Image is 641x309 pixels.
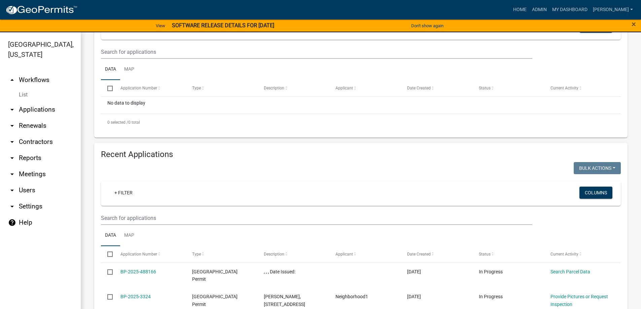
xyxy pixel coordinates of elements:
[479,269,503,274] span: In Progress
[407,86,431,90] span: Date Created
[8,170,16,178] i: arrow_drop_down
[8,76,16,84] i: arrow_drop_up
[549,3,590,16] a: My Dashboard
[632,20,636,28] button: Close
[401,246,472,262] datatable-header-cell: Date Created
[264,252,284,257] span: Description
[257,80,329,96] datatable-header-cell: Description
[544,246,616,262] datatable-header-cell: Current Activity
[632,20,636,29] span: ×
[407,252,431,257] span: Date Created
[101,97,621,114] div: No data to display
[8,202,16,210] i: arrow_drop_down
[510,3,529,16] a: Home
[408,20,446,31] button: Don't show again
[8,138,16,146] i: arrow_drop_down
[101,211,532,225] input: Search for applications
[120,225,138,246] a: Map
[257,246,329,262] datatable-header-cell: Description
[107,120,128,125] span: 0 selected /
[335,294,368,299] span: Neighborhood1
[579,187,612,199] button: Columns
[8,106,16,114] i: arrow_drop_down
[529,3,549,16] a: Admin
[114,246,185,262] datatable-header-cell: Application Number
[401,80,472,96] datatable-header-cell: Date Created
[101,45,532,59] input: Search for applications
[120,294,151,299] a: BP-2025-3324
[544,80,616,96] datatable-header-cell: Current Activity
[101,114,621,131] div: 0 total
[172,22,274,29] strong: SOFTWARE RELEASE DETAILS FOR [DATE]
[192,294,238,307] span: Isanti County Building Permit
[472,246,544,262] datatable-header-cell: Status
[479,86,491,90] span: Status
[264,269,295,274] span: , , , Date Issued:
[114,80,185,96] datatable-header-cell: Application Number
[407,269,421,274] span: 10/05/2025
[120,269,156,274] a: BP-2025-488166
[329,80,401,96] datatable-header-cell: Applicant
[574,162,621,174] button: Bulk Actions
[8,122,16,130] i: arrow_drop_down
[590,3,636,16] a: [PERSON_NAME]
[329,246,401,262] datatable-header-cell: Applicant
[264,86,284,90] span: Description
[8,186,16,194] i: arrow_drop_down
[335,252,353,257] span: Applicant
[550,269,590,274] a: Search Parcel Data
[550,294,608,307] a: Provide Pictures or Request Inspection
[185,246,257,262] datatable-header-cell: Type
[550,252,578,257] span: Current Activity
[479,252,491,257] span: Status
[101,225,120,246] a: Data
[8,219,16,227] i: help
[8,154,16,162] i: arrow_drop_down
[120,86,157,90] span: Application Number
[479,294,503,299] span: In Progress
[550,86,578,90] span: Current Activity
[472,80,544,96] datatable-header-cell: Status
[120,59,138,80] a: Map
[185,80,257,96] datatable-header-cell: Type
[101,59,120,80] a: Data
[109,187,138,199] a: + Filter
[335,86,353,90] span: Applicant
[101,80,114,96] datatable-header-cell: Select
[407,294,421,299] span: 10/03/2025
[153,20,168,31] a: View
[192,252,201,257] span: Type
[101,246,114,262] datatable-header-cell: Select
[192,269,238,282] span: Isanti County Building Permit
[101,150,621,159] h4: Recent Applications
[192,86,201,90] span: Type
[120,252,157,257] span: Application Number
